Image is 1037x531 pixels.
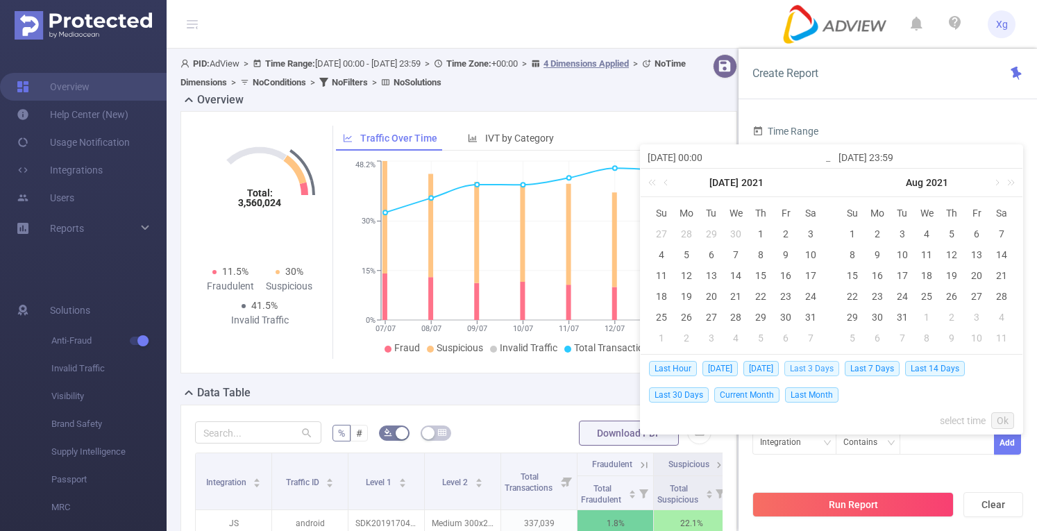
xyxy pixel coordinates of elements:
div: 23 [777,288,794,305]
div: 9 [943,330,960,346]
td: September 8, 2021 [915,328,940,348]
td: July 20, 2021 [699,286,724,307]
td: August 3, 2021 [890,224,915,244]
td: September 9, 2021 [939,328,964,348]
div: 22 [844,288,861,305]
div: 5 [844,330,861,346]
td: August 15, 2021 [840,265,865,286]
span: Last Hour [649,361,697,376]
tspan: 10/07 [513,324,533,333]
span: Last 3 Days [784,361,839,376]
td: August 20, 2021 [964,265,989,286]
tspan: 3,560,024 [238,197,281,208]
td: August 3, 2021 [699,328,724,348]
td: August 31, 2021 [890,307,915,328]
td: July 17, 2021 [798,265,823,286]
th: Sat [989,203,1014,224]
span: Su [840,207,865,219]
a: Ok [991,412,1014,429]
td: July 23, 2021 [773,286,798,307]
span: Suspicious [668,460,709,469]
td: August 29, 2021 [840,307,865,328]
a: Next year (Control + right) [1000,169,1018,196]
td: August 8, 2021 [840,244,865,265]
div: 13 [703,267,720,284]
div: 27 [653,226,670,242]
span: [DATE] [702,361,738,376]
td: August 18, 2021 [915,265,940,286]
div: 21 [727,288,744,305]
div: 28 [727,309,744,326]
a: Aug [904,169,925,196]
div: 4 [653,246,670,263]
a: Previous month (PageUp) [661,169,673,196]
div: 9 [869,246,886,263]
span: 41.5% [251,300,278,311]
a: [DATE] [708,169,740,196]
th: Sun [840,203,865,224]
span: > [306,77,319,87]
div: 20 [703,288,720,305]
td: August 21, 2021 [989,265,1014,286]
span: We [724,207,749,219]
span: AdView [DATE] 00:00 - [DATE] 23:59 +00:00 [180,58,686,87]
div: 7 [802,330,819,346]
div: Fraudulent [201,279,260,294]
td: July 4, 2021 [649,244,674,265]
td: June 28, 2021 [674,224,699,244]
span: IVT by Category [485,133,554,144]
div: 21 [993,267,1010,284]
div: 25 [918,288,935,305]
a: Usage Notification [17,128,130,156]
div: 28 [678,226,695,242]
td: August 10, 2021 [890,244,915,265]
td: July 26, 2021 [674,307,699,328]
div: 27 [703,309,720,326]
div: 5 [678,246,695,263]
tspan: 07/07 [376,324,396,333]
td: July 27, 2021 [699,307,724,328]
tspan: Total: [247,187,273,199]
td: July 9, 2021 [773,244,798,265]
td: July 13, 2021 [699,265,724,286]
div: 5 [752,330,769,346]
tspan: 09/07 [467,324,487,333]
div: 1 [918,309,935,326]
th: Mon [674,203,699,224]
span: Tu [699,207,724,219]
div: 29 [752,309,769,326]
div: 23 [869,288,886,305]
div: 29 [844,309,861,326]
div: 28 [993,288,1010,305]
span: We [915,207,940,219]
div: 20 [968,267,985,284]
span: Solutions [50,296,90,324]
a: Reports [50,214,84,242]
td: September 1, 2021 [915,307,940,328]
span: Invalid Traffic [500,342,557,353]
td: July 24, 2021 [798,286,823,307]
td: September 2, 2021 [939,307,964,328]
div: 19 [943,267,960,284]
td: July 6, 2021 [699,244,724,265]
span: Su [649,207,674,219]
i: icon: down [823,439,832,448]
th: Wed [915,203,940,224]
div: 2 [869,226,886,242]
span: Xg [996,10,1008,38]
span: Mo [865,207,890,219]
div: 31 [802,309,819,326]
td: July 16, 2021 [773,265,798,286]
td: August 2, 2021 [674,328,699,348]
span: > [368,77,381,87]
div: 26 [678,309,695,326]
div: Suspicious [260,279,319,294]
span: Fr [773,207,798,219]
td: August 30, 2021 [865,307,890,328]
td: September 7, 2021 [890,328,915,348]
div: 10 [802,246,819,263]
td: July 15, 2021 [748,265,773,286]
div: 14 [993,246,1010,263]
b: Time Range: [265,58,315,69]
div: 8 [752,246,769,263]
